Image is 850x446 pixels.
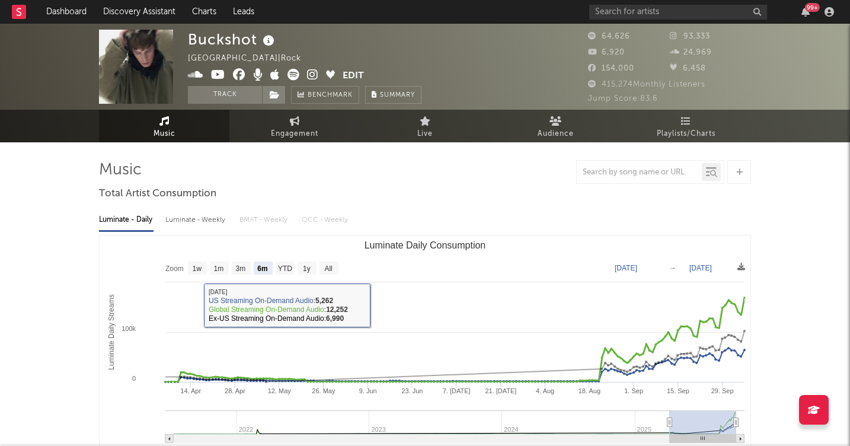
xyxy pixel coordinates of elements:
[214,265,224,273] text: 1m
[805,3,820,12] div: 99 +
[180,387,201,394] text: 14. Apr
[99,110,229,142] a: Music
[343,69,364,84] button: Edit
[291,86,359,104] a: Benchmark
[588,49,625,56] span: 6,920
[188,52,315,66] div: [GEOGRAPHIC_DATA] | Rock
[588,33,630,40] span: 64,626
[107,294,116,369] text: Luminate Daily Streams
[229,110,360,142] a: Engagement
[538,127,574,141] span: Audience
[401,387,423,394] text: 23. Jun
[268,387,292,394] text: 12. May
[193,265,202,273] text: 1w
[621,110,751,142] a: Playlists/Charts
[801,7,810,17] button: 99+
[312,387,335,394] text: 26. May
[365,86,421,104] button: Summary
[624,387,643,394] text: 1. Sep
[359,387,377,394] text: 9. Jun
[188,86,262,104] button: Track
[132,375,136,382] text: 0
[380,92,415,98] span: Summary
[588,65,634,72] span: 154,000
[188,30,277,49] div: Buckshot
[579,387,600,394] text: 18. Aug
[657,127,715,141] span: Playlists/Charts
[485,387,516,394] text: 21. [DATE]
[588,95,658,103] span: Jump Score: 83.6
[308,88,353,103] span: Benchmark
[667,387,689,394] text: 15. Sep
[670,49,712,56] span: 24,969
[577,168,702,177] input: Search by song name or URL
[615,264,637,272] text: [DATE]
[689,264,712,272] text: [DATE]
[278,265,292,273] text: YTD
[257,265,267,273] text: 6m
[536,387,554,394] text: 4. Aug
[670,65,706,72] span: 6,458
[589,5,767,20] input: Search for artists
[154,127,175,141] span: Music
[443,387,471,394] text: 7. [DATE]
[165,265,184,273] text: Zoom
[303,265,311,273] text: 1y
[122,325,136,332] text: 100k
[99,187,216,201] span: Total Artist Consumption
[99,210,154,230] div: Luminate - Daily
[165,210,228,230] div: Luminate - Weekly
[588,81,705,88] span: 415,274 Monthly Listeners
[365,240,486,250] text: Luminate Daily Consumption
[225,387,245,394] text: 28. Apr
[711,387,734,394] text: 29. Sep
[236,265,246,273] text: 3m
[324,265,332,273] text: All
[490,110,621,142] a: Audience
[360,110,490,142] a: Live
[670,33,710,40] span: 93,333
[271,127,318,141] span: Engagement
[417,127,433,141] span: Live
[669,264,676,272] text: →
